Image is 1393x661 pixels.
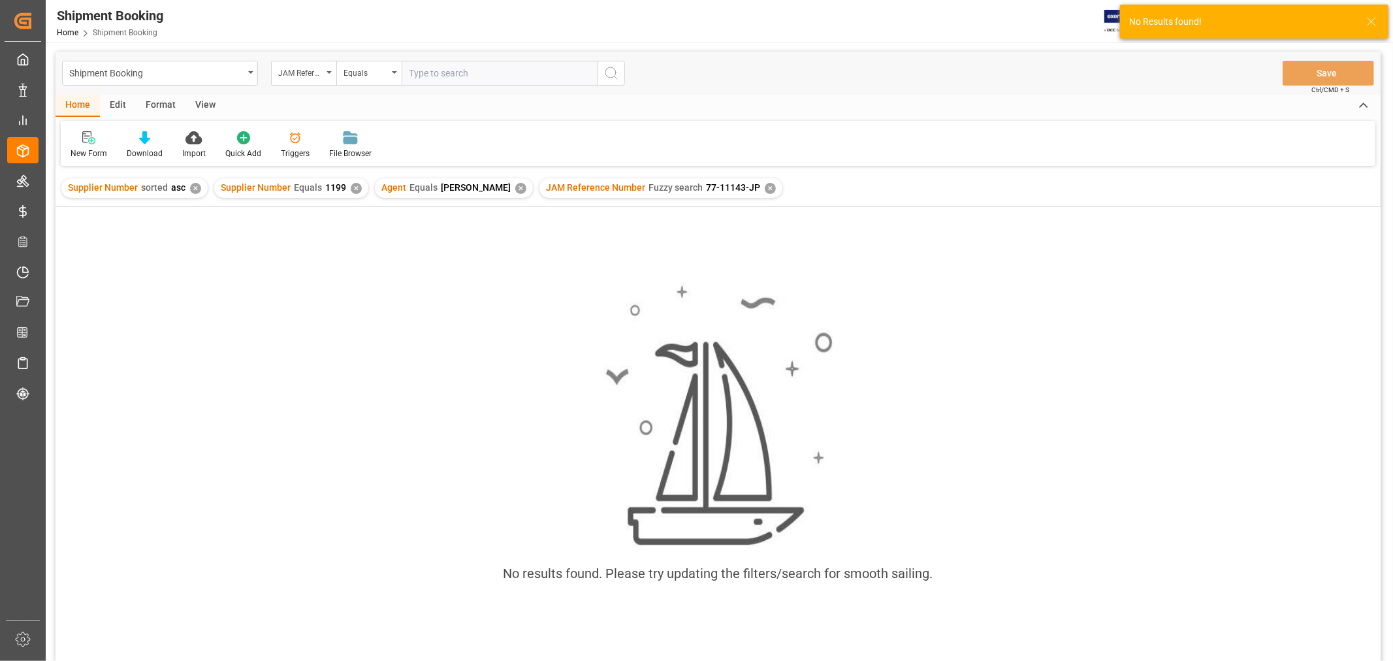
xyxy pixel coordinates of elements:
span: asc [171,182,185,193]
button: open menu [62,61,258,86]
div: ✕ [351,183,362,194]
button: Save [1283,61,1374,86]
span: Supplier Number [221,182,291,193]
a: Home [57,28,78,37]
span: Agent [381,182,406,193]
button: search button [598,61,625,86]
span: Fuzzy search [648,182,703,193]
span: Supplier Number [68,182,138,193]
div: Triggers [281,148,310,159]
div: New Form [71,148,107,159]
img: Exertis%20JAM%20-%20Email%20Logo.jpg_1722504956.jpg [1104,10,1149,33]
div: No results found. Please try updating the filters/search for smooth sailing. [504,564,933,583]
div: Edit [100,95,136,117]
button: open menu [336,61,402,86]
div: View [185,95,225,117]
div: ✕ [765,183,776,194]
div: File Browser [329,148,372,159]
div: Home [56,95,100,117]
div: Format [136,95,185,117]
div: Quick Add [225,148,261,159]
span: Equals [409,182,438,193]
img: smooth_sailing.jpeg [604,283,833,548]
div: ✕ [515,183,526,194]
div: JAM Reference Number [278,64,323,79]
div: No Results found! [1129,15,1354,29]
div: Equals [344,64,388,79]
span: 1199 [325,182,346,193]
span: Ctrl/CMD + S [1311,85,1349,95]
div: ✕ [190,183,201,194]
div: Download [127,148,163,159]
div: Import [182,148,206,159]
span: sorted [141,182,168,193]
span: Equals [294,182,322,193]
div: Shipment Booking [69,64,244,80]
span: JAM Reference Number [546,182,645,193]
span: 77-11143-JP [706,182,760,193]
span: [PERSON_NAME] [441,182,511,193]
button: open menu [271,61,336,86]
input: Type to search [402,61,598,86]
div: Shipment Booking [57,6,163,25]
